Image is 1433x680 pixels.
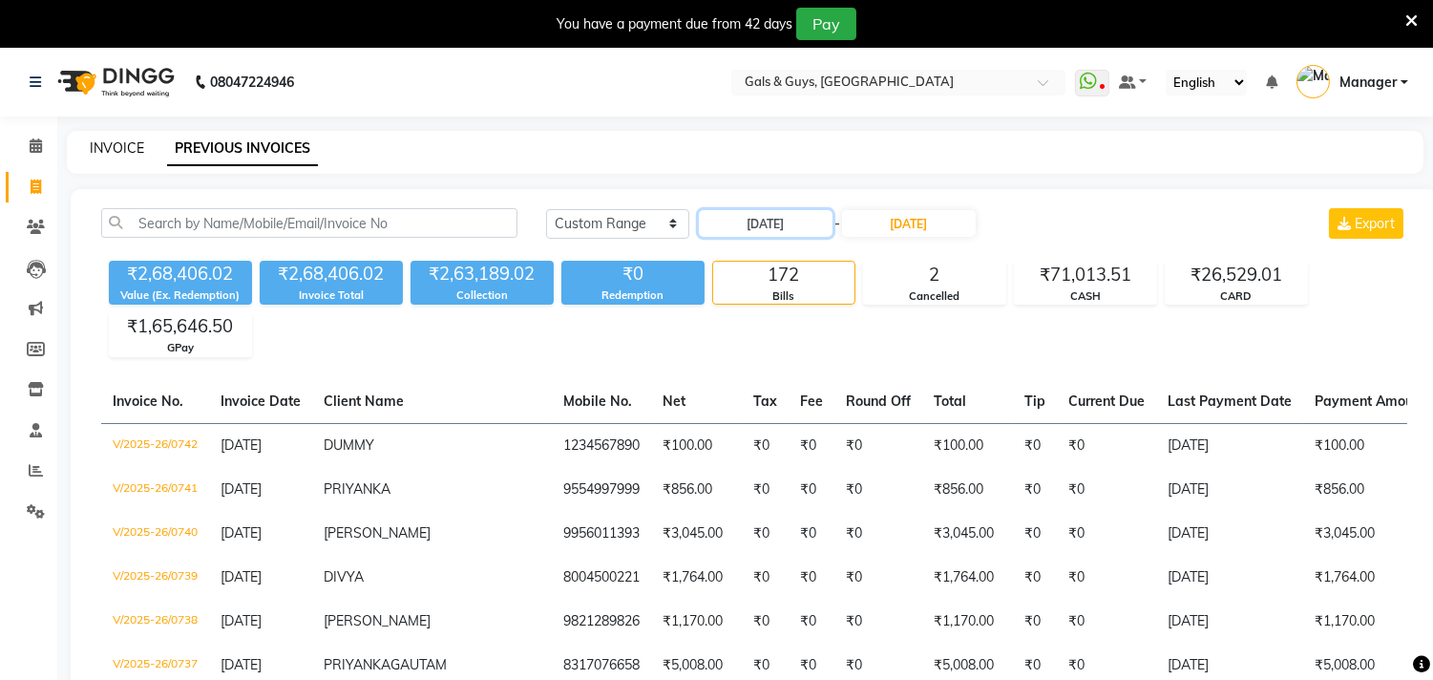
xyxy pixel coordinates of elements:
div: 172 [713,262,854,288]
td: ₹0 [742,423,789,468]
div: Bills [713,288,854,305]
td: [DATE] [1156,556,1303,600]
td: ₹1,764.00 [922,556,1013,600]
td: ₹0 [742,600,789,644]
td: ₹0 [1013,600,1057,644]
td: ₹0 [1013,556,1057,600]
span: Last Payment Date [1168,393,1292,410]
div: ₹71,013.51 [1015,262,1156,288]
td: [DATE] [1156,600,1303,644]
a: INVOICE [90,139,144,157]
td: ₹856.00 [651,468,742,512]
td: ₹0 [834,556,922,600]
span: [PERSON_NAME] [324,524,431,542]
div: ₹1,65,646.50 [110,313,251,340]
img: Manager [1296,65,1330,98]
span: Net [663,393,685,410]
td: ₹0 [1057,556,1156,600]
td: 9956011393 [552,512,651,556]
span: Tax [753,393,777,410]
td: ₹0 [742,468,789,512]
td: [DATE] [1156,423,1303,468]
div: GPay [110,340,251,356]
span: Mobile No. [563,393,632,410]
td: ₹0 [742,556,789,600]
span: GAUTAM [390,656,447,673]
div: ₹0 [561,261,705,287]
span: DUMMY [324,436,374,454]
td: V/2025-26/0742 [101,423,209,468]
td: ₹0 [789,600,834,644]
input: Search by Name/Mobile/Email/Invoice No [101,208,517,238]
div: Invoice Total [260,287,403,304]
div: ₹2,63,189.02 [411,261,554,287]
div: Cancelled [864,288,1005,305]
td: V/2025-26/0741 [101,468,209,512]
td: ₹1,764.00 [651,556,742,600]
td: ₹100.00 [651,423,742,468]
span: Manager [1339,73,1397,93]
td: ₹0 [1013,468,1057,512]
span: Invoice Date [221,393,301,410]
span: Export [1355,215,1395,232]
td: ₹1,170.00 [651,600,742,644]
td: [DATE] [1156,468,1303,512]
td: ₹0 [1013,423,1057,468]
td: ₹0 [834,600,922,644]
span: [DATE] [221,612,262,629]
td: ₹0 [834,512,922,556]
span: [DATE] [221,524,262,542]
div: CASH [1015,288,1156,305]
td: ₹0 [789,556,834,600]
td: ₹0 [789,512,834,556]
span: Tip [1024,393,1045,410]
span: Current Due [1068,393,1145,410]
button: Pay [796,8,856,40]
td: ₹0 [742,512,789,556]
b: 08047224946 [210,55,294,109]
div: Collection [411,287,554,304]
td: V/2025-26/0740 [101,512,209,556]
td: ₹3,045.00 [651,512,742,556]
span: Client Name [324,393,404,410]
span: Fee [800,393,823,410]
td: [DATE] [1156,512,1303,556]
input: Start Date [699,210,832,237]
td: V/2025-26/0738 [101,600,209,644]
div: CARD [1166,288,1307,305]
td: ₹0 [789,423,834,468]
button: Export [1329,208,1403,239]
div: Value (Ex. Redemption) [109,287,252,304]
td: ₹0 [789,468,834,512]
div: 2 [864,262,1005,288]
input: End Date [842,210,976,237]
span: [DATE] [221,436,262,454]
div: ₹2,68,406.02 [109,261,252,287]
span: [DATE] [221,656,262,673]
td: 1234567890 [552,423,651,468]
span: [DATE] [221,568,262,585]
div: You have a payment due from 42 days [557,14,792,34]
img: logo [49,55,179,109]
td: ₹0 [1057,468,1156,512]
td: ₹1,170.00 [922,600,1013,644]
span: DIVYA [324,568,364,585]
div: ₹26,529.01 [1166,262,1307,288]
span: - [834,214,840,234]
span: Invoice No. [113,393,183,410]
td: 9821289826 [552,600,651,644]
span: [DATE] [221,480,262,498]
div: Redemption [561,287,705,304]
td: ₹0 [1013,512,1057,556]
a: PREVIOUS INVOICES [167,132,318,166]
td: ₹0 [1057,512,1156,556]
td: ₹0 [834,423,922,468]
td: ₹0 [1057,600,1156,644]
td: ₹3,045.00 [922,512,1013,556]
td: 9554997999 [552,468,651,512]
td: 8004500221 [552,556,651,600]
td: V/2025-26/0739 [101,556,209,600]
div: ₹2,68,406.02 [260,261,403,287]
span: Round Off [846,393,911,410]
span: PRIYANKA [324,480,390,498]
